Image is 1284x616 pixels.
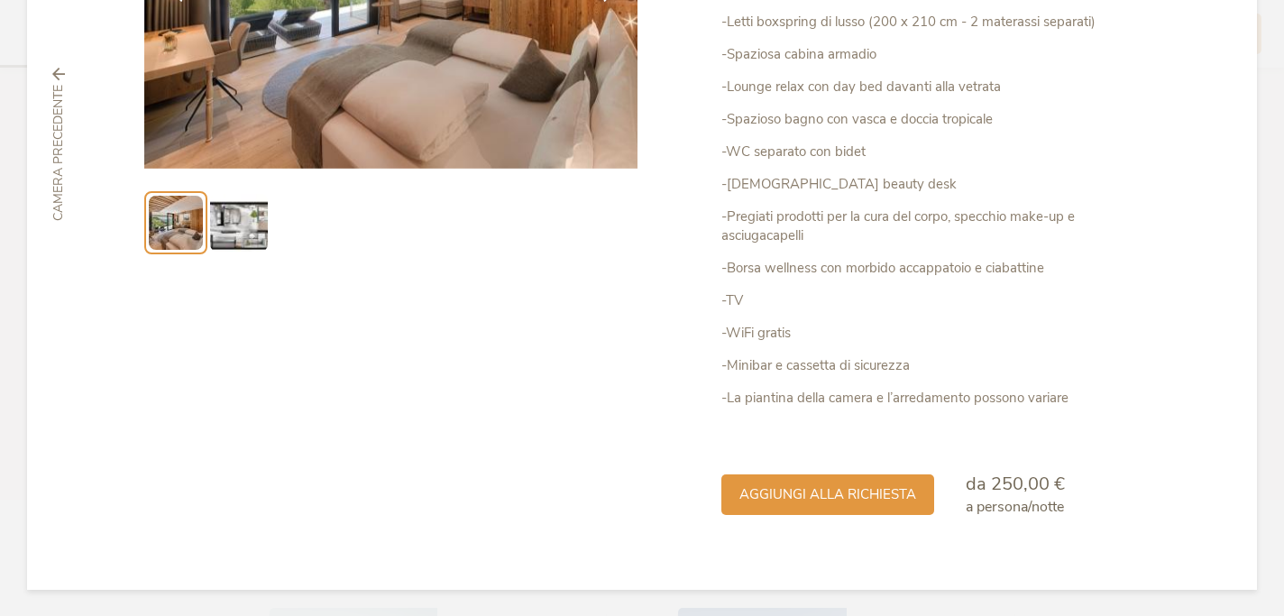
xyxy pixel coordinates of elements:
[721,356,1140,375] p: -Minibar e cassetta di sicurezza
[721,175,1140,194] p: -[DEMOGRAPHIC_DATA] beauty desk
[721,259,1140,278] p: -Borsa wellness con morbido accappatoio e ciabattine
[721,324,1140,343] p: -WiFi gratis
[966,497,1064,517] span: a persona/notte
[721,207,1140,245] p: -Pregiati prodotti per la cura del corpo, specchio make-up e asciugacapelli
[721,13,1140,32] p: -Letti boxspring di lusso (200 x 210 cm - 2 materassi separati)
[721,389,1140,408] p: -La piantina della camera e l’arredamento possono variare
[721,45,1140,64] p: -Spaziosa cabina armadio
[721,143,1140,161] p: -WC separato con bidet
[739,485,916,504] span: aggiungi alla richiesta
[966,472,1065,496] span: da 250,00 €
[50,85,68,221] span: Camera precedente
[721,110,1140,129] p: -Spazioso bagno con vasca e doccia tropicale
[721,291,1140,310] p: -TV
[149,196,203,250] img: Preview
[721,78,1140,97] p: -Lounge relax con day bed davanti alla vetrata
[210,194,268,252] img: Preview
